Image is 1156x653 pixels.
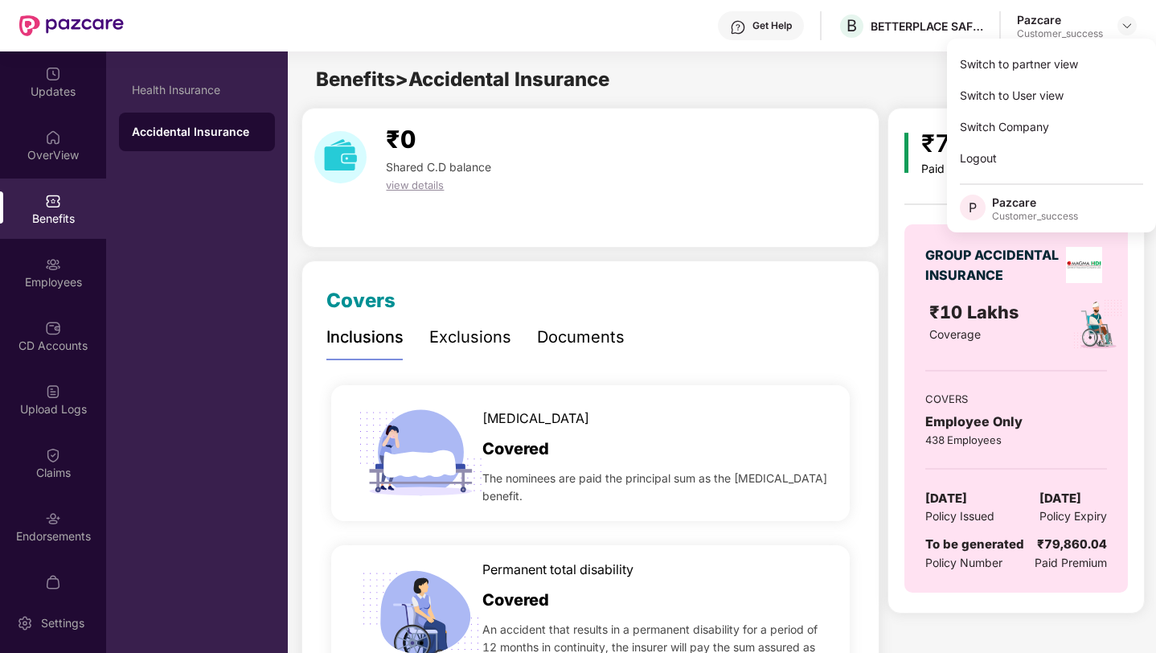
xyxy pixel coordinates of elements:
[17,615,33,631] img: svg+xml;base64,PHN2ZyBpZD0iU2V0dGluZy0yMHgyMCIgeG1sbnM9Imh0dHA6Ly93d3cudzMub3JnLzIwMDAvc3ZnIiB3aW...
[429,325,511,350] div: Exclusions
[929,302,1023,322] span: ₹10 Lakhs
[969,198,977,217] span: P
[132,124,262,140] div: Accidental Insurance
[925,489,967,508] span: [DATE]
[992,210,1078,223] div: Customer_success
[326,285,396,316] div: Covers
[326,325,404,350] div: Inclusions
[45,511,61,527] img: svg+xml;base64,PHN2ZyBpZD0iRW5kb3JzZW1lbnRzIiB4bWxucz0iaHR0cDovL3d3dy53My5vcmcvMjAwMC9zdmciIHdpZH...
[45,320,61,336] img: svg+xml;base64,PHN2ZyBpZD0iQ0RfQWNjb3VudHMiIGRhdGEtbmFtZT0iQ0QgQWNjb3VudHMiIHhtbG5zPSJodHRwOi8vd3...
[871,18,983,34] div: BETTERPLACE SAFETY SOLUTIONS PRIVATE LIMITED
[45,66,61,82] img: svg+xml;base64,PHN2ZyBpZD0iVXBkYXRlZCIgeG1sbnM9Imh0dHA6Ly93d3cudzMub3JnLzIwMDAvc3ZnIiB3aWR0aD0iMj...
[386,179,444,191] span: view details
[1039,489,1081,508] span: [DATE]
[1037,535,1107,554] div: ₹79,860.04
[45,574,61,590] img: svg+xml;base64,PHN2ZyBpZD0iTXlfT3JkZXJzIiBkYXRhLW5hbWU9Ik15IE9yZGVycyIgeG1sbnM9Imh0dHA6Ly93d3cudz...
[730,19,746,35] img: svg+xml;base64,PHN2ZyBpZD0iSGVscC0zMngzMiIgeG1sbnM9Imh0dHA6Ly93d3cudzMub3JnLzIwMDAvc3ZnIiB3aWR0aD...
[925,412,1107,432] div: Employee Only
[947,111,1156,142] div: Switch Company
[482,470,828,505] span: The nominees are paid the principal sum as the [MEDICAL_DATA] benefit.
[921,125,1055,162] div: ₹79,860.04
[925,536,1024,552] span: To be generated
[752,19,792,32] div: Get Help
[45,447,61,463] img: svg+xml;base64,PHN2ZyBpZD0iQ2xhaW0iIHhtbG5zPSJodHRwOi8vd3d3LnczLm9yZy8yMDAwL3N2ZyIgd2lkdGg9IjIwIi...
[45,129,61,146] img: svg+xml;base64,PHN2ZyBpZD0iSG9tZSIgeG1sbnM9Imh0dHA6Ly93d3cudzMub3JnLzIwMDAvc3ZnIiB3aWR0aD0iMjAiIG...
[45,257,61,273] img: svg+xml;base64,PHN2ZyBpZD0iRW1wbG95ZWVzIiB4bWxucz0iaHR0cDovL3d3dy53My5vcmcvMjAwMC9zdmciIHdpZHRoPS...
[1072,298,1124,351] img: policyIcon
[925,432,1107,448] div: 438 Employees
[925,391,1107,407] div: COVERS
[482,437,549,462] span: Covered
[1017,27,1103,40] div: Customer_success
[847,16,857,35] span: B
[314,131,367,183] img: download
[947,142,1156,174] div: Logout
[1121,19,1133,32] img: svg+xml;base64,PHN2ZyBpZD0iRHJvcGRvd24tMzJ4MzIiIHhtbG5zPSJodHRwOi8vd3d3LnczLm9yZy8yMDAwL3N2ZyIgd2...
[1039,507,1107,525] span: Policy Expiry
[925,507,994,525] span: Policy Issued
[386,125,416,154] span: ₹0
[904,133,908,173] img: icon
[132,84,262,97] div: Health Insurance
[45,193,61,209] img: svg+xml;base64,PHN2ZyBpZD0iQmVuZWZpdHMiIHhtbG5zPSJodHRwOi8vd3d3LnczLm9yZy8yMDAwL3N2ZyIgd2lkdGg9Ij...
[1066,247,1102,283] img: insurerLogo
[921,162,1055,176] div: Paid premium
[925,245,1061,285] div: GROUP ACCIDENTAL INSURANCE
[482,409,589,429] span: [MEDICAL_DATA]
[19,15,124,36] img: New Pazcare Logo
[482,588,549,613] span: Covered
[537,325,625,350] div: Documents
[929,327,981,341] span: Coverage
[353,385,489,521] img: icon
[925,556,1002,569] span: Policy Number
[992,195,1078,210] div: Pazcare
[386,160,491,174] span: Shared C.D balance
[482,560,633,580] span: Permanent total disability
[45,384,61,400] img: svg+xml;base64,PHN2ZyBpZD0iVXBsb2FkX0xvZ3MiIGRhdGEtbmFtZT0iVXBsb2FkIExvZ3MiIHhtbG5zPSJodHRwOi8vd3...
[947,80,1156,111] div: Switch to User view
[947,48,1156,80] div: Switch to partner view
[36,615,89,631] div: Settings
[1017,12,1103,27] div: Pazcare
[1035,554,1107,572] span: Paid Premium
[316,68,609,91] span: Benefits > Accidental Insurance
